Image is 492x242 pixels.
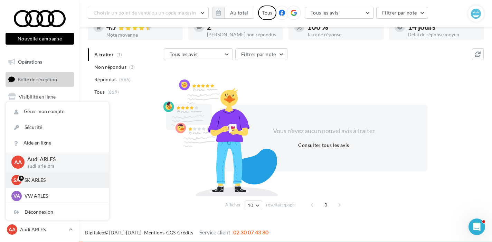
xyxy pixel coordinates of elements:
button: 10 [245,201,262,210]
span: résultats/page [266,202,295,208]
button: Tous les avis [305,7,374,19]
a: Opérations [4,55,75,69]
p: VW ARLES [25,193,101,199]
div: Tous [258,6,276,20]
div: Note moyenne [106,32,177,37]
a: Crédits [177,230,193,235]
a: Gérer mon compte [6,104,109,119]
span: (3) [129,64,135,70]
div: Délai de réponse moyen [408,32,479,37]
a: AFFICHAGE PRESSE MD [4,141,75,161]
span: Tous les avis [311,10,339,16]
p: Audi ARLES [27,155,98,163]
a: Sécurité [6,120,109,135]
span: Opérations [18,59,42,65]
a: AA Audi ARLES [6,223,74,236]
span: 10 [248,203,254,208]
span: AA [9,226,16,233]
a: Campagnes [4,107,75,121]
button: Nouvelle campagne [6,33,74,45]
button: Choisir un point de vente ou un code magasin [88,7,209,19]
p: SK ARLES [25,177,101,184]
p: audi-arle-pra [27,163,98,169]
button: Au total [212,7,254,19]
span: Afficher [225,202,241,208]
iframe: Intercom live chat [469,218,485,235]
span: Boîte de réception [18,76,57,82]
button: Au total [224,7,254,19]
a: Mentions [144,230,164,235]
button: Tous les avis [164,48,233,60]
span: © [DATE]-[DATE] - - - [85,230,268,235]
div: 100 % [307,23,378,31]
span: VA [13,193,20,199]
span: SA [13,177,20,184]
span: Choisir un point de vente ou un code magasin [94,10,196,16]
a: Digitaleo [85,230,104,235]
a: Visibilité en ligne [4,90,75,104]
a: CGS [166,230,176,235]
a: Médiathèque [4,124,75,139]
span: (666) [119,77,131,82]
div: Taux de réponse [307,32,378,37]
span: Visibilité en ligne [19,94,56,100]
span: Non répondus [94,64,126,71]
span: 1 [320,199,331,210]
div: [PERSON_NAME] non répondus [207,32,278,37]
div: Vous n'avez aucun nouvel avis à traiter [264,127,383,136]
button: Filtrer par note [376,7,428,19]
button: Filtrer par note [235,48,287,60]
div: Déconnexion [6,204,109,220]
div: 14 jours [408,23,479,31]
span: Tous [94,89,105,95]
a: Aide en ligne [6,135,109,151]
span: 02 30 07 43 80 [233,229,268,235]
span: Service client [199,229,230,235]
p: Audi ARLES [20,226,66,233]
button: Consulter tous les avis [295,141,352,149]
span: AA [14,158,22,166]
a: Boîte de réception [4,72,75,87]
span: Répondus [94,76,117,83]
span: (669) [107,89,119,95]
span: Tous les avis [170,51,198,57]
div: 4.7 [106,23,177,31]
div: 2 [207,23,278,31]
